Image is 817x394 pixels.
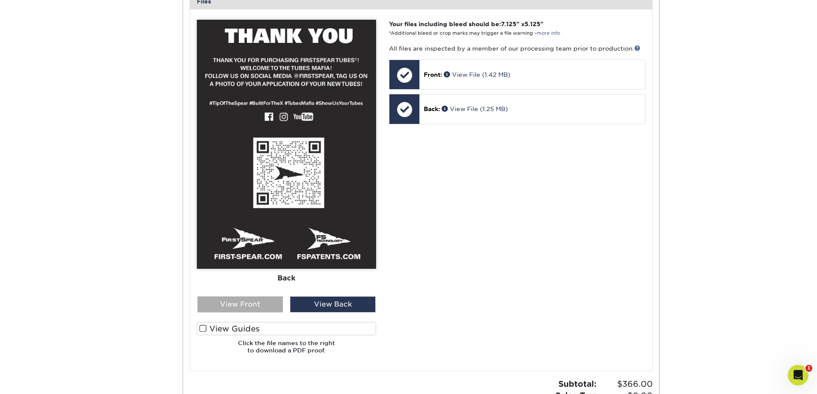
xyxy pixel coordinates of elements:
p: All files are inspected by a member of our processing team prior to production. [389,44,645,53]
iframe: Intercom live chat [788,365,808,385]
span: Back: [424,105,440,112]
label: View Guides [197,322,376,335]
h6: Click the file names to the right to download a PDF proof. [197,340,376,361]
strong: Your files including bleed should be: " x " [389,21,543,27]
a: more info [537,30,560,36]
span: 1 [805,365,812,372]
span: Front: [424,71,442,78]
div: Back [197,269,376,288]
a: View File (1.42 MB) [444,71,510,78]
strong: Subtotal: [558,379,597,388]
span: $366.00 [599,378,653,390]
span: 7.125 [501,21,516,27]
span: 5.125 [525,21,540,27]
a: View File (1.25 MB) [442,105,508,112]
div: View Back [290,296,376,313]
small: *Additional bleed or crop marks may trigger a file warning – [389,30,560,36]
div: View Front [197,296,283,313]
